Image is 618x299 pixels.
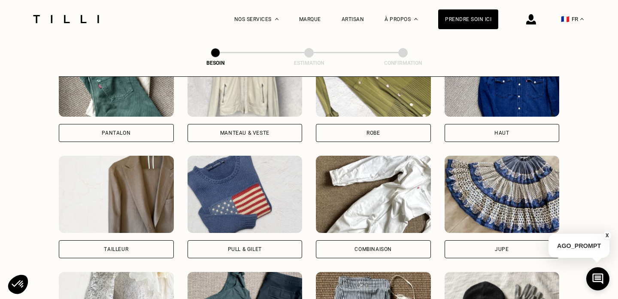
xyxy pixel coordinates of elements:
div: Pull & gilet [228,247,262,252]
div: Confirmation [360,60,446,66]
img: Tilli retouche votre Combinaison [316,156,431,233]
div: Manteau & Veste [220,130,270,136]
div: Jupe [495,247,509,252]
img: Tilli retouche votre Pantalon [59,39,174,117]
img: Tilli retouche votre Tailleur [59,156,174,233]
img: Tilli retouche votre Haut [445,39,560,117]
img: Tilli retouche votre Jupe [445,156,560,233]
span: 🇫🇷 [561,15,570,23]
img: menu déroulant [580,18,584,20]
button: X [603,231,612,240]
p: AGO_PROMPT [548,234,609,258]
div: Robe [367,130,380,136]
img: Logo du service de couturière Tilli [30,15,102,23]
div: Estimation [266,60,352,66]
img: Tilli retouche votre Manteau & Veste [188,39,303,117]
div: Pantalon [102,130,130,136]
img: icône connexion [526,14,536,24]
div: Tailleur [104,247,128,252]
img: Menu déroulant [275,18,279,20]
img: Menu déroulant à propos [414,18,418,20]
div: Combinaison [354,247,392,252]
a: Marque [299,16,321,22]
img: Tilli retouche votre Pull & gilet [188,156,303,233]
div: Besoin [173,60,258,66]
a: Artisan [342,16,364,22]
a: Prendre soin ici [438,9,498,29]
img: Tilli retouche votre Robe [316,39,431,117]
div: Haut [494,130,509,136]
